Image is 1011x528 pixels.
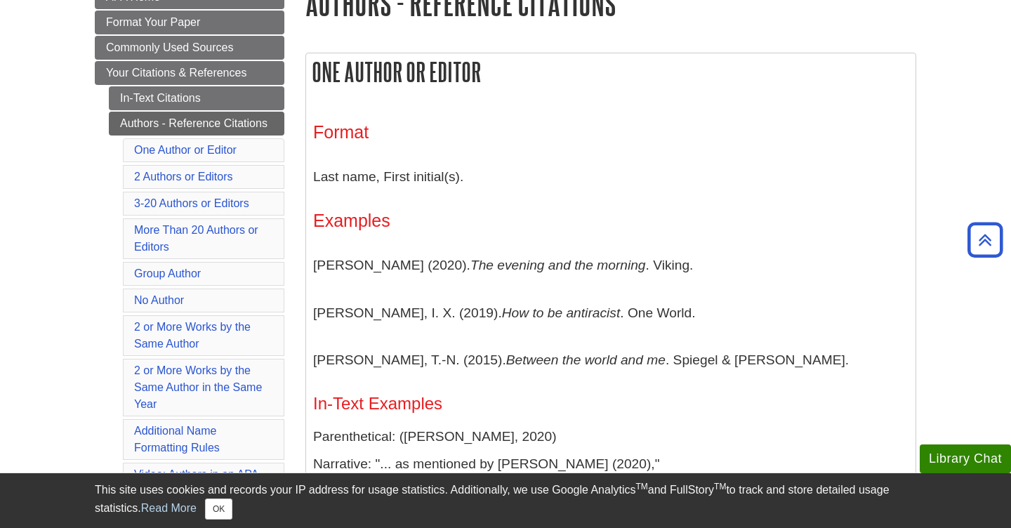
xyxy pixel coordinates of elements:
[134,144,237,156] a: One Author or Editor
[95,11,284,34] a: Format Your Paper
[109,112,284,136] a: Authors - Reference Citations
[714,482,726,491] sup: TM
[106,41,233,53] span: Commonly Used Sources
[134,268,201,279] a: Group Author
[470,258,646,272] i: The evening and the morning
[306,53,916,91] h2: One Author or Editor
[920,444,1011,473] button: Library Chat
[313,427,908,447] p: Parenthetical: ([PERSON_NAME], 2020)
[134,425,220,454] a: Additional Name Formatting Rules
[506,352,666,367] i: Between the world and me
[134,468,258,497] a: Video: Authors in an APA Reference
[106,16,200,28] span: Format Your Paper
[502,305,621,320] i: How to be antiracist
[313,122,908,143] h3: Format
[134,364,262,410] a: 2 or More Works by the Same Author in the Same Year
[313,454,908,475] p: Narrative: "... as mentioned by [PERSON_NAME] (2020),"
[134,171,233,183] a: 2 Authors or Editors
[95,482,916,520] div: This site uses cookies and records your IP address for usage statistics. Additionally, we use Goo...
[313,340,908,381] p: [PERSON_NAME], T.-N. (2015). . Spiegel & [PERSON_NAME].
[313,157,908,197] p: Last name, First initial(s).
[313,211,908,231] h3: Examples
[134,197,249,209] a: 3-20 Authors or Editors
[134,294,184,306] a: No Author
[205,499,232,520] button: Close
[134,224,258,253] a: More Than 20 Authors or Editors
[95,61,284,85] a: Your Citations & References
[313,293,908,334] p: [PERSON_NAME], I. X. (2019). . One World.
[109,86,284,110] a: In-Text Citations
[141,502,197,514] a: Read More
[134,321,251,350] a: 2 or More Works by the Same Author
[963,230,1007,249] a: Back to Top
[635,482,647,491] sup: TM
[313,245,908,286] p: [PERSON_NAME] (2020). . Viking.
[95,36,284,60] a: Commonly Used Sources
[313,395,908,413] h4: In-Text Examples
[106,67,246,79] span: Your Citations & References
